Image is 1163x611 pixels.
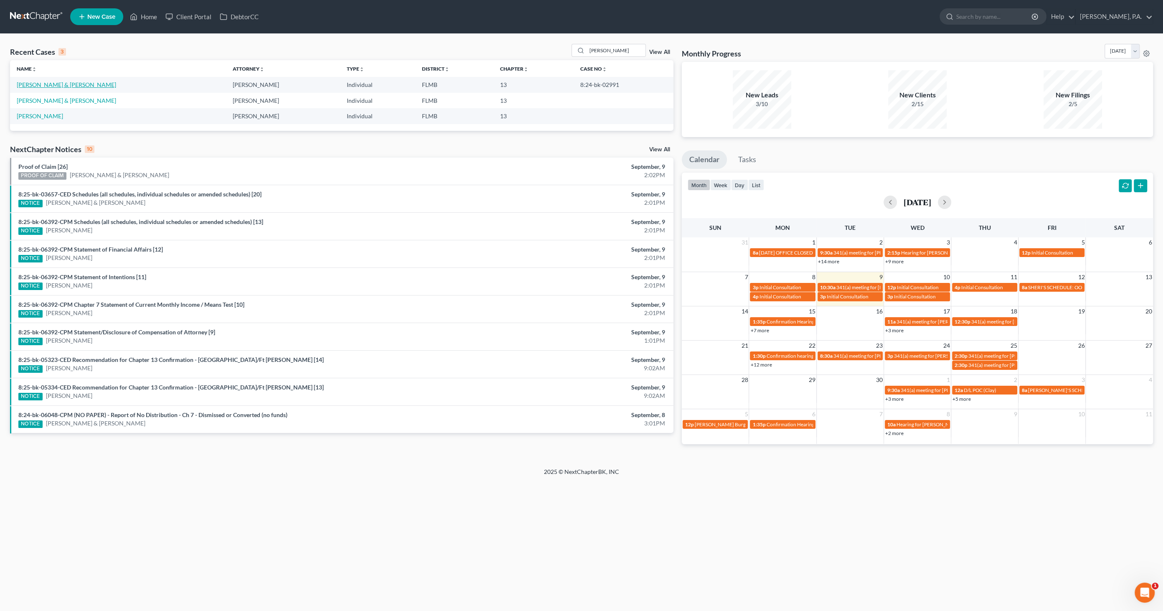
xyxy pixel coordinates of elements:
[968,362,1049,368] span: 341(a) meeting for [PERSON_NAME]
[894,293,936,300] span: Initial Consultation
[500,66,528,72] a: Chapterunfold_more
[444,67,449,72] i: unfold_more
[952,396,971,402] a: +5 more
[18,356,324,363] a: 8:25-bk-05323-CED Recommendation for Chapter 13 Confirmation - [GEOGRAPHIC_DATA]/Ft [PERSON_NAME]...
[1145,306,1153,316] span: 20
[1028,284,1108,290] span: SHERI'S SCHEDULE: OOO - ALL DAY
[759,293,801,300] span: Initial Consultation
[766,421,866,428] span: Confirmation Hearing for [PERSON_NAME] II
[1044,90,1102,100] div: New Filings
[887,387,900,393] span: 9:30a
[1013,375,1018,385] span: 2
[766,353,861,359] span: Confirmation hearing for [PERSON_NAME]
[887,249,900,256] span: 2:15p
[885,327,904,334] a: +3 more
[752,421,765,428] span: 1:35p
[1077,341,1085,351] span: 26
[10,47,66,57] div: Recent Cases
[896,421,1021,428] span: Hearing for [PERSON_NAME], 3rd and [PERSON_NAME]
[759,249,813,256] span: [DATE] OFFICE CLOSED
[759,284,801,290] span: Initial Consultation
[580,66,607,72] a: Case Nounfold_more
[820,353,833,359] span: 8:30a
[18,172,66,180] div: PROOF OF CLAIM
[455,190,665,199] div: September, 9
[887,318,896,325] span: 11a
[1148,237,1153,247] span: 6
[46,392,92,400] a: [PERSON_NAME]
[340,108,415,124] td: Individual
[875,375,884,385] span: 30
[971,318,1052,325] span: 341(a) meeting for [PERSON_NAME]
[1148,375,1153,385] span: 4
[455,300,665,309] div: September, 9
[455,364,665,372] div: 9:02AM
[1076,9,1153,24] a: [PERSON_NAME], P.A.
[1114,224,1125,231] span: Sat
[18,163,68,170] a: Proof of Claim [26]
[18,191,262,198] a: 8:25-bk-03657-CED Schedules (all schedules, individual schedules or amended schedules) [20]
[885,430,904,436] a: +2 more
[17,81,116,88] a: [PERSON_NAME] & [PERSON_NAME]
[455,336,665,345] div: 1:01PM
[46,336,92,345] a: [PERSON_NAME]
[415,77,493,92] td: FLMB
[955,362,967,368] span: 2:30p
[775,224,790,231] span: Mon
[740,341,749,351] span: 21
[455,254,665,262] div: 2:01PM
[455,328,665,336] div: September, 9
[740,375,749,385] span: 28
[897,284,939,290] span: Initial Consultation
[744,272,749,282] span: 7
[1010,341,1018,351] span: 25
[226,93,340,108] td: [PERSON_NAME]
[46,281,92,290] a: [PERSON_NAME]
[455,383,665,392] div: September, 9
[232,66,264,72] a: Attorneyunfold_more
[752,353,765,359] span: 1:30p
[18,273,146,280] a: 8:25-bk-06392-CPM Statement of Intentions [11]
[888,90,947,100] div: New Clients
[1013,409,1018,419] span: 9
[18,200,43,207] div: NOTICE
[46,199,145,207] a: [PERSON_NAME] & [PERSON_NAME]
[1022,387,1027,393] span: 8a
[126,9,161,24] a: Home
[85,145,94,153] div: 10
[955,387,963,393] span: 12a
[587,44,645,56] input: Search by name...
[752,284,758,290] span: 3p
[955,284,960,290] span: 4p
[493,93,573,108] td: 13
[455,356,665,364] div: September, 9
[766,318,862,325] span: Confirmation Hearing for [PERSON_NAME]
[955,318,970,325] span: 12:30p
[1022,284,1027,290] span: 8a
[455,163,665,171] div: September, 9
[1044,100,1102,108] div: 2/5
[343,468,820,483] div: 2025 © NextChapterBK, INC
[1010,306,1018,316] span: 18
[879,272,884,282] span: 9
[259,67,264,72] i: unfold_more
[46,309,92,317] a: [PERSON_NAME]
[18,393,43,400] div: NOTICE
[964,387,996,393] span: D/L POC (Clay)
[811,272,816,282] span: 8
[455,245,665,254] div: September, 9
[226,108,340,124] td: [PERSON_NAME]
[875,341,884,351] span: 23
[1031,249,1073,256] span: Initial Consultation
[18,310,43,318] div: NOTICE
[910,224,924,231] span: Wed
[18,283,43,290] div: NOTICE
[836,284,917,290] span: 341(a) meeting for [PERSON_NAME]
[493,77,573,92] td: 13
[827,293,868,300] span: Initial Consultation
[744,409,749,419] span: 5
[731,150,764,169] a: Tasks
[18,218,263,225] a: 8:25-bk-06392-CPM Schedules (all schedules, individual schedules or amended schedules) [13]
[455,273,665,281] div: September, 9
[17,97,116,104] a: [PERSON_NAME] & [PERSON_NAME]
